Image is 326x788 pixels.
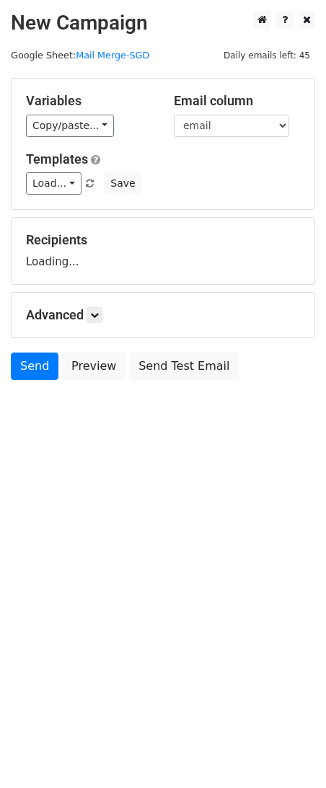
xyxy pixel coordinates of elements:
h2: New Campaign [11,11,315,35]
a: Templates [26,151,88,167]
a: Load... [26,172,81,195]
small: Google Sheet: [11,50,149,61]
h5: Recipients [26,232,300,248]
button: Save [104,172,141,195]
h5: Variables [26,93,152,109]
a: Preview [62,353,125,380]
h5: Email column [174,93,300,109]
a: Copy/paste... [26,115,114,137]
iframe: Chat Widget [254,719,326,788]
div: Loading... [26,232,300,270]
a: Send [11,353,58,380]
a: Mail Merge-SGD [76,50,149,61]
span: Daily emails left: 45 [219,48,315,63]
a: Send Test Email [129,353,239,380]
h5: Advanced [26,307,300,323]
a: Daily emails left: 45 [219,50,315,61]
